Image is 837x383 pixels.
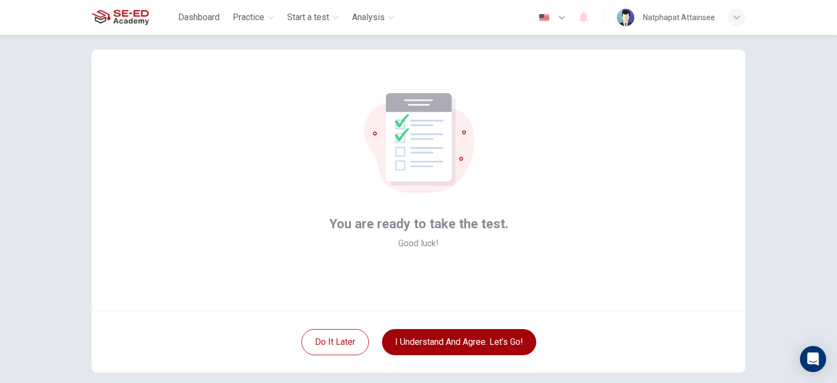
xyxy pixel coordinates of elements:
[301,329,369,355] button: Do it later
[348,8,399,27] button: Analysis
[92,7,174,28] a: SE-ED Academy logo
[617,9,634,26] img: Profile picture
[283,8,343,27] button: Start a test
[382,329,536,355] button: I understand and agree. Let’s go!
[174,8,224,27] button: Dashboard
[329,215,508,233] span: You are ready to take the test.
[398,237,439,250] span: Good luck!
[287,11,329,24] span: Start a test
[233,11,264,24] span: Practice
[178,11,220,24] span: Dashboard
[92,7,149,28] img: SE-ED Academy logo
[537,14,551,22] img: en
[352,11,385,24] span: Analysis
[800,346,826,372] div: Open Intercom Messenger
[643,11,715,24] div: Natphapat Attainsee
[228,8,278,27] button: Practice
